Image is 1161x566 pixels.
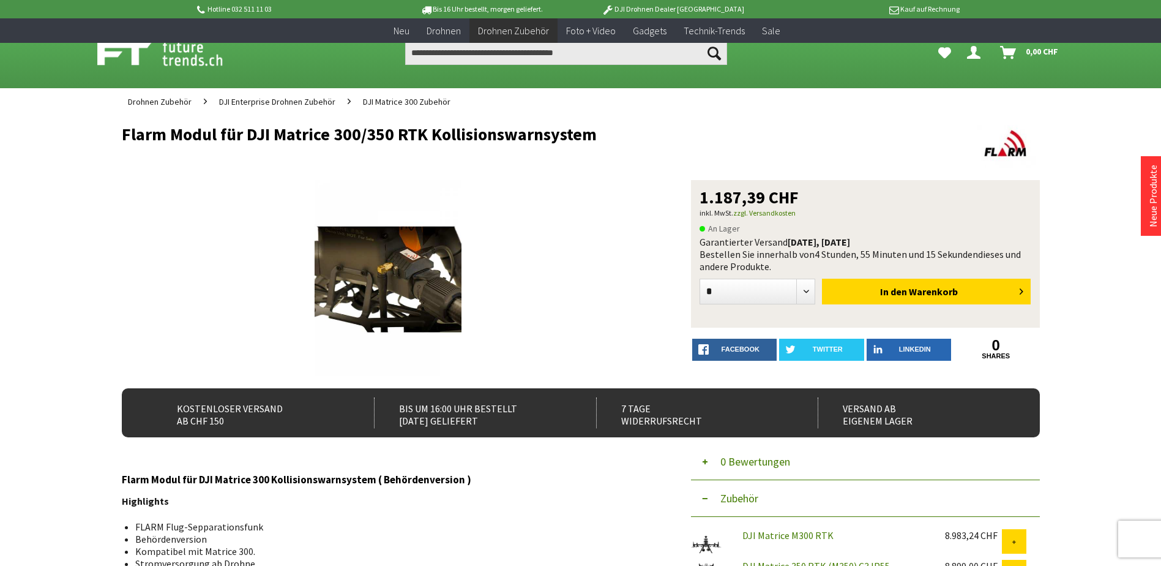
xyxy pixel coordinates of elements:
span: facebook [722,345,760,353]
span: Sale [762,25,780,37]
a: Foto + Video [558,18,624,43]
button: 0 Bewertungen [691,443,1040,480]
img: DJI Matrice M300 RTK [691,529,722,560]
span: Kompatibel mit Matrice 300. [135,545,255,557]
a: Drohnen Zubehör [469,18,558,43]
a: twitter [779,339,864,361]
div: Kostenloser Versand ab CHF 150 [152,398,348,428]
p: inkl. MwSt. [700,206,1031,221]
p: DJI Drohnen Dealer [GEOGRAPHIC_DATA] [577,2,768,17]
a: Meine Favoriten [932,40,957,65]
span: FLARM Flug-Sepparationsfunk [135,521,263,533]
b: [DATE], [DATE] [788,236,850,248]
div: 7 Tage Widerrufsrecht [596,398,791,428]
span: twitter [813,345,843,353]
span: Warenkorb [909,285,958,298]
button: Zubehör [691,480,1040,517]
span: Foto + Video [566,25,616,37]
span: LinkedIn [899,345,931,353]
p: Kauf auf Rechnung [769,2,960,17]
a: Warenkorb [995,40,1064,65]
strong: Highlights [122,495,169,507]
span: 4 Stunden, 55 Minuten und 15 Sekunden [815,248,978,260]
a: Technik-Trends [675,18,753,43]
h3: Flarm Modul für DJI Matrice 300 Kollisionswarnsystem ( Behördenversion ) [122,472,654,488]
div: 8.983,24 CHF [945,529,1002,541]
div: Bis um 16:00 Uhr bestellt [DATE] geliefert [374,398,569,428]
button: Suchen [701,40,727,65]
img: Flarm Modul für DJI Matrice 300/350 RTK Kollisionswarnsystem [315,180,461,376]
a: Drohnen [418,18,469,43]
a: DJI Enterprise Drohnen Zubehör [213,88,342,115]
a: Sale [753,18,789,43]
span: 1.187,39 CHF [700,189,799,206]
span: DJI Enterprise Drohnen Zubehör [219,96,335,107]
img: Shop Futuretrends - zur Startseite wechseln [97,38,250,69]
a: shares [954,352,1039,360]
a: Dein Konto [962,40,990,65]
p: Hotline 032 511 11 03 [195,2,386,17]
a: LinkedIn [867,339,952,361]
span: Technik-Trends [684,25,745,37]
span: Neu [394,25,409,37]
a: zzgl. Versandkosten [733,208,796,217]
a: DJI Matrice M300 RTK [742,529,834,541]
button: In den Warenkorb [822,279,1031,304]
p: Bis 16 Uhr bestellt, morgen geliefert. [386,2,577,17]
span: Drohnen Zubehör [478,25,549,37]
img: Flarm [972,125,1039,168]
a: Neu [385,18,418,43]
span: In den [880,285,907,298]
a: 0 [954,339,1039,352]
h1: Flarm Modul für DJI Matrice 300/350 RTK Kollisionswarnsystem [122,125,856,143]
a: Gadgets [624,18,675,43]
span: Gadgets [633,25,666,37]
div: Garantierter Versand Bestellen Sie innerhalb von dieses und andere Produkte. [700,236,1031,273]
a: facebook [692,339,777,361]
span: DJI Matrice 300 Zubehör [363,96,450,107]
a: Neue Produkte [1147,165,1159,227]
a: DJI Matrice 300 Zubehör [357,88,457,115]
span: Drohnen Zubehör [128,96,192,107]
span: 0,00 CHF [1026,42,1058,61]
div: Versand ab eigenem Lager [818,398,1013,428]
a: Drohnen Zubehör [122,88,198,115]
span: Behördenversion [135,533,207,545]
input: Produkt, Marke, Kategorie, EAN, Artikelnummer… [405,40,727,65]
span: Drohnen [427,25,461,37]
span: An Lager [700,221,740,236]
